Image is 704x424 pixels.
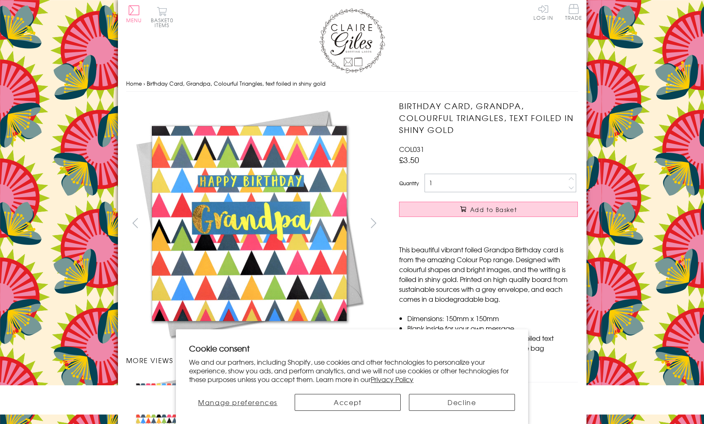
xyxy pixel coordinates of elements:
[409,394,515,411] button: Decline
[126,355,383,365] h3: More views
[407,313,578,323] li: Dimensions: 150mm x 150mm
[126,75,578,92] nav: breadcrumbs
[399,245,578,304] p: This beautiful vibrant foiled Grandpa Birthday card is from the amazing Colour Pop range. Designe...
[126,16,142,24] span: Menu
[198,397,277,407] span: Manage preferences
[399,144,424,154] span: COL031
[155,16,173,29] span: 0 items
[399,154,419,165] span: £3.50
[147,79,325,87] span: Birthday Card, Grandpa, Colourful Triangles, text foiled in shiny gold
[383,100,629,347] img: Birthday Card, Grandpa, Colourful Triangles, text foiled in shiny gold
[126,79,142,87] a: Home
[533,4,553,20] a: Log In
[143,79,145,87] span: ›
[399,202,578,217] button: Add to Basket
[319,8,385,73] img: Claire Giles Greetings Cards
[407,323,578,333] li: Blank inside for your own message
[371,374,413,384] a: Privacy Policy
[189,358,515,383] p: We and our partners, including Shopify, use cookies and other technologies to personalize your ex...
[189,342,515,354] h2: Cookie consent
[565,4,582,22] a: Trade
[151,7,173,28] button: Basket0 items
[470,205,517,214] span: Add to Basket
[126,5,142,23] button: Menu
[126,214,145,232] button: prev
[399,100,578,135] h1: Birthday Card, Grandpa, Colourful Triangles, text foiled in shiny gold
[295,394,401,411] button: Accept
[126,100,372,347] img: Birthday Card, Grandpa, Colourful Triangles, text foiled in shiny gold
[399,179,419,187] label: Quantity
[565,4,582,20] span: Trade
[189,394,286,411] button: Manage preferences
[364,214,383,232] button: next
